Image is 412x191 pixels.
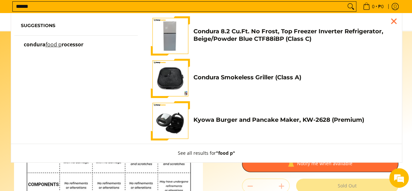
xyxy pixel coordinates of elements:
[34,37,109,45] div: Chat with us now
[171,144,242,162] button: See all results for"food p"
[38,55,90,121] span: We're online!
[62,41,83,48] span: rocessor
[361,3,386,10] span: •
[151,59,392,98] a: condura-smokeless-griller-full-view-mang-kosme Condura Smokeless Griller (Class A)
[193,116,392,124] h4: Kyowa Burger and Pancake Maker, KW-2628 (Premium)
[346,2,356,11] button: Search
[46,41,62,48] mark: food p
[151,101,190,140] img: kyowa-burger-and-pancake-maker-premium-full-view-mang-kosme
[216,150,235,156] strong: "food p"
[193,28,392,42] h4: Condura 8.2 Cu.Ft. No Frost, Top Freezer Inverter Refrigerator, Beige/Powder Blue CTF88iBP (Class C)
[193,74,392,81] h4: Condura Smokeless Griller (Class A)
[151,16,392,56] a: Condura 8.2 Cu.Ft. No Frost, Top Freezer Inverter Refrigerator, Beige/Powder Blue CTF88iBP (Class...
[371,4,376,9] span: 0
[107,3,122,19] div: Minimize live chat window
[24,42,83,54] p: condura food processor
[3,124,124,147] textarea: Type your message and hit 'Enter'
[151,16,190,56] img: Condura 8.2 Cu.Ft. No Frost, Top Freezer Inverter Refrigerator, Beige/Powder Blue CTF88iBP (Class C)
[389,16,399,26] div: Close pop up
[21,23,132,29] h6: Suggestions
[151,101,392,140] a: kyowa-burger-and-pancake-maker-premium-full-view-mang-kosme Kyowa Burger and Pancake Maker, KW-26...
[24,41,46,48] span: condura
[377,4,385,9] span: ₱0
[21,42,132,54] a: condura food processor
[151,59,190,98] img: condura-smokeless-griller-full-view-mang-kosme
